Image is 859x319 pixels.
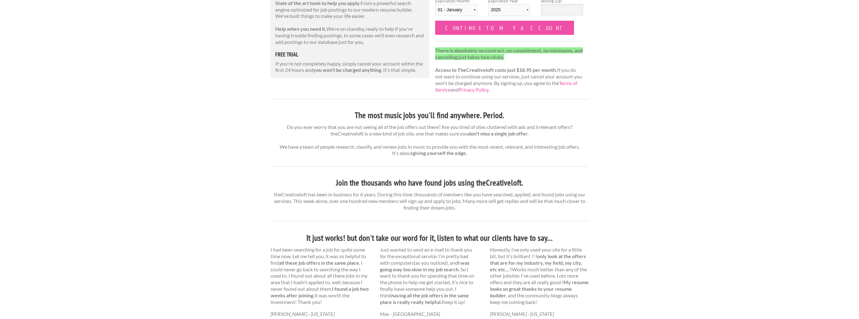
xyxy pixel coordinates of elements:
h3: Join the thousands who have found jobs using theCreativeloft. [271,177,589,189]
a: Terms of Service [435,80,577,93]
strong: There is absolutely no contract, no commitment, no minimums, and cancelling just takes two clicks. [435,47,583,60]
strong: having all the job offers in the same place is really really helpful. [380,292,469,305]
strong: I found a job two weeks after joining. [271,286,369,298]
cite: [PERSON_NAME] - [US_STATE] [271,311,335,317]
p: Honestly, I’ve only used your site for a little bit, but it’s brilliant !! I Works much better th... [490,247,589,305]
strong: all these job offers in the same place [279,260,359,266]
strong: don't miss a single job offer. [468,130,529,136]
p: If you do not want to continue using our services, just cancel your account you won't be charged ... [435,47,583,93]
h5: free trial [275,52,425,57]
strong: Access to TheCreativeloft costs just $18.95 per month. [435,67,557,73]
p: We're on standby, ready to help if you're having trouble finding postings. In some cases we'll ev... [275,26,425,45]
cite: Max - [GEOGRAPHIC_DATA] [380,311,440,317]
strong: you won't be charged anything [313,67,381,73]
cite: [PERSON_NAME] - [US_STATE] [490,311,554,317]
p: I had been searching for a job for quite some time now. Let me tell you, it was so helpful to fin... [271,247,369,305]
p: Just wanted to send an e-mail to thank you for the exceptional service. I’m pretty bad with compu... [380,247,479,305]
strong: Help when you need it. [275,26,326,32]
p: theCreativeloft has been in business for 6 years. During this time, thousands of members like you... [271,191,589,211]
p: Do you ever worry that you are not seeing all of the job offers out there? Are you tired of sites... [271,124,589,157]
select: Expiration Year [488,4,530,16]
p: If you're not completely happy, simply cancel your account within the first 24 hours and . It's t... [275,61,425,74]
a: Privacy Policy [459,87,488,93]
strong: My resume looks so great thanks to your resume builder [490,279,589,298]
h3: It just works! but don't take our word for it, listen to what our clients have to say... [271,232,589,244]
strong: I was going way too slow in my job search [380,260,469,272]
input: Continue to my account [435,21,574,35]
strong: only look at the offers that are for my industry, my field, my city, etc etc… ! [490,253,586,272]
strong: giving yourself the edge. [413,150,467,156]
h3: The most music jobs you'll find anywhere. Period. [271,109,589,121]
select: Expiration Month [435,4,477,16]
